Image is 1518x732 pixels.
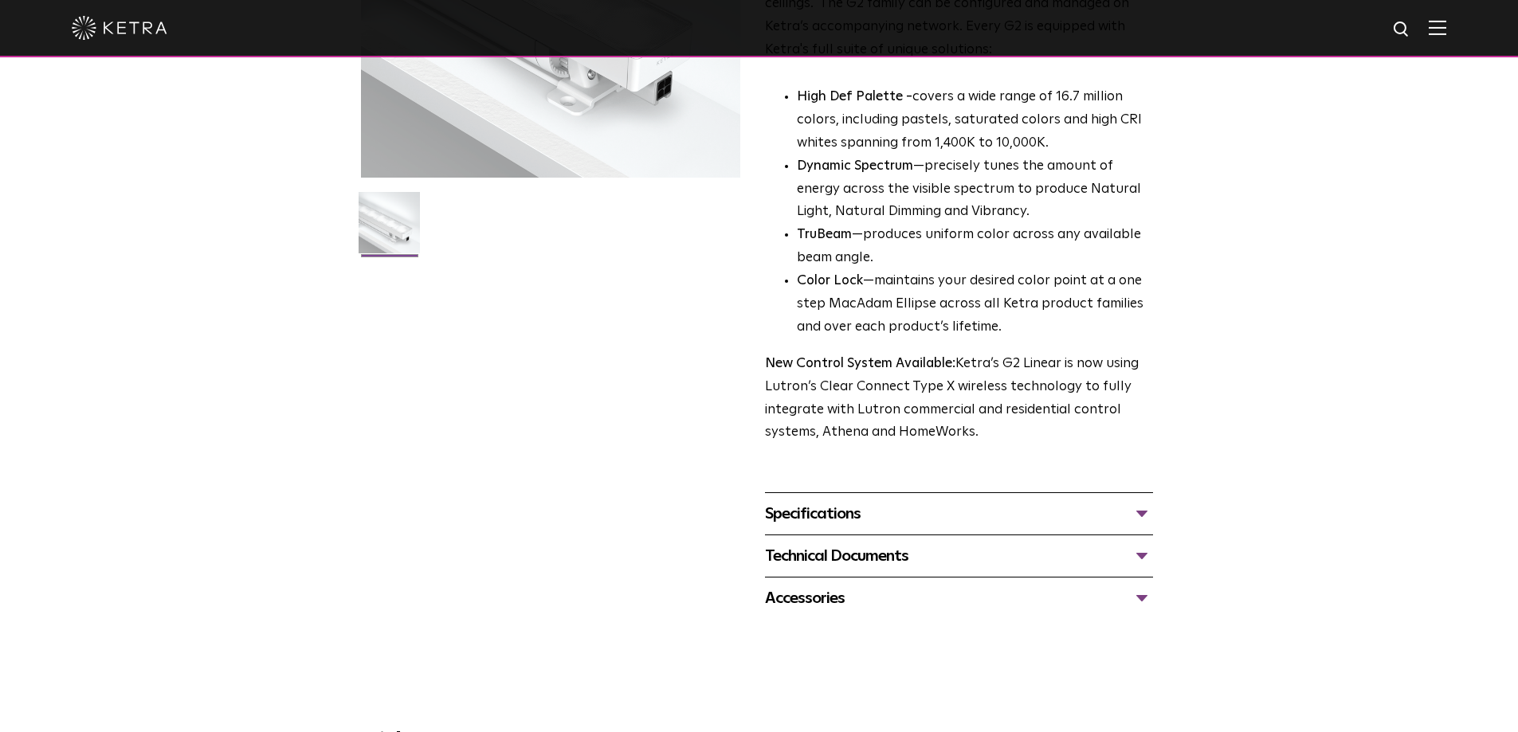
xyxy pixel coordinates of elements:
p: Ketra’s G2 Linear is now using Lutron’s Clear Connect Type X wireless technology to fully integra... [765,353,1153,445]
div: Specifications [765,501,1153,526]
div: Technical Documents [765,543,1153,569]
img: Hamburger%20Nav.svg [1429,20,1446,35]
li: —produces uniform color across any available beam angle. [797,224,1153,270]
strong: High Def Palette - [797,90,912,104]
li: —precisely tunes the amount of energy across the visible spectrum to produce Natural Light, Natur... [797,155,1153,225]
li: —maintains your desired color point at a one step MacAdam Ellipse across all Ketra product famili... [797,270,1153,339]
img: G2-Linear-2021-Web-Square [359,192,420,265]
strong: Dynamic Spectrum [797,159,913,173]
img: search icon [1392,20,1412,40]
strong: Color Lock [797,274,863,288]
div: Accessories [765,585,1153,611]
img: ketra-logo-2019-white [72,16,167,40]
strong: TruBeam [797,228,852,241]
p: covers a wide range of 16.7 million colors, including pastels, saturated colors and high CRI whit... [797,86,1153,155]
strong: New Control System Available: [765,357,955,370]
